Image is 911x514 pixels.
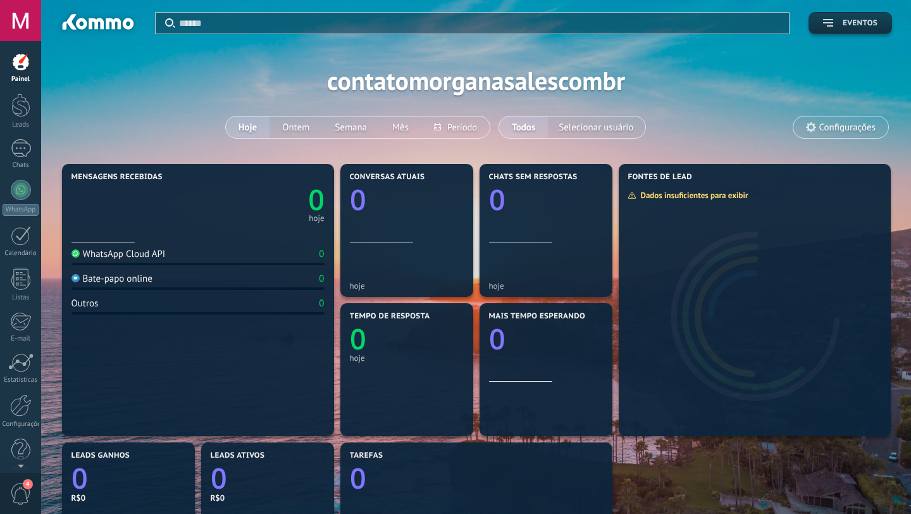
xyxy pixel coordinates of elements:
[71,248,166,260] div: WhatsApp Cloud API
[211,459,325,498] a: 0
[71,173,163,182] span: Mensagens recebidas
[3,376,39,384] div: Estatísticas
[350,312,430,321] span: Tempo de resposta
[23,479,33,489] span: 4
[350,173,425,182] span: Conversas atuais
[319,248,324,260] div: 0
[211,459,227,498] text: 0
[3,75,39,84] div: Painel
[226,116,270,138] button: Hoje
[3,294,39,302] div: Listas
[270,116,322,138] button: Ontem
[198,180,325,219] a: 0
[3,161,39,170] div: Chats
[350,281,464,291] div: hoje
[71,451,130,460] span: Leads ganhos
[3,420,39,429] div: Configurações
[71,459,185,498] a: 0
[3,204,39,216] div: WhatsApp
[309,215,324,222] div: hoje
[548,116,645,138] button: Selecionar usuário
[308,180,325,219] text: 0
[71,274,80,282] img: Bate-papo online
[499,116,548,138] button: Todos
[71,273,152,285] div: Bate-papo online
[350,459,366,498] text: 0
[489,281,603,291] div: hoje
[489,173,578,182] span: Chats sem respostas
[628,173,693,182] span: Fontes de lead
[819,122,876,133] span: Configurações
[3,335,39,343] div: E-mail
[3,249,39,258] div: Calendário
[489,180,505,219] text: 0
[71,459,88,498] text: 0
[319,273,324,285] div: 0
[350,459,603,498] a: 0
[350,353,464,363] div: hoje
[322,116,380,138] button: Semana
[843,19,877,28] span: Eventos
[421,116,490,138] button: Período
[489,312,586,321] span: Mais tempo esperando
[809,12,892,34] button: Eventos
[556,119,636,136] span: Selecionar usuário
[71,298,99,310] div: Outros
[489,320,505,358] text: 0
[350,451,383,460] span: Tarefas
[211,451,265,460] span: Leads ativos
[71,249,80,258] img: WhatsApp Cloud API
[211,492,325,503] div: R$0
[628,190,757,201] div: Dados insuficientes para exibir
[71,492,185,503] div: R$0
[350,320,366,358] text: 0
[319,298,324,310] div: 0
[3,121,39,129] div: Leads
[350,180,366,219] text: 0
[380,116,421,138] button: Mês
